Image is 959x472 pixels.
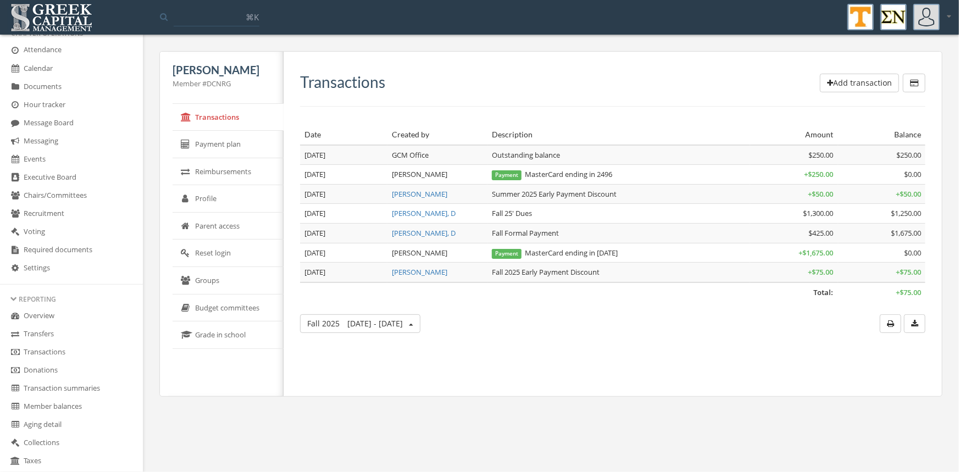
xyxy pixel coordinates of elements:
[173,63,259,76] span: [PERSON_NAME]
[300,282,838,302] td: Total:
[492,208,532,218] span: Fall 25' Dues
[891,208,921,218] span: $1,250.00
[246,12,259,23] span: ⌘K
[392,208,456,218] a: [PERSON_NAME], D
[492,249,522,259] span: Payment
[808,267,834,277] span: + $75.00
[300,145,387,165] td: [DATE]
[347,318,403,329] span: [DATE] - [DATE]
[809,228,834,238] span: $425.00
[173,321,284,349] a: Grade in school
[173,213,284,240] a: Parent access
[392,189,447,199] a: [PERSON_NAME]
[300,165,387,185] td: [DATE]
[896,287,921,297] span: + $75.00
[300,263,387,282] td: [DATE]
[803,208,834,218] span: $1,300.00
[891,228,921,238] span: $1,675.00
[799,248,834,258] span: + $1,675.00
[808,189,834,199] span: + $50.00
[173,267,284,295] a: Groups
[11,295,132,304] div: Reporting
[387,145,487,165] td: GCM Office
[492,228,559,238] span: Fall Formal Payment
[392,169,447,179] span: [PERSON_NAME]
[755,129,833,140] div: Amount
[904,169,921,179] span: $0.00
[173,295,284,322] a: Budget committees
[492,248,618,258] span: MasterCard ending in [DATE]
[173,131,284,158] a: Payment plan
[809,150,834,160] span: $250.00
[300,184,387,204] td: [DATE]
[392,267,447,277] a: [PERSON_NAME]
[207,79,231,88] span: DCNRG
[392,129,483,140] div: Created by
[307,318,403,329] span: Fall 2025
[820,74,899,92] button: Add transaction
[300,243,387,263] td: [DATE]
[896,150,921,160] span: $250.00
[492,129,746,140] div: Description
[173,158,284,186] a: Reimbursements
[392,228,456,238] a: [PERSON_NAME], D
[492,267,600,277] span: Fall 2025 Early Payment Discount
[904,248,921,258] span: $0.00
[300,224,387,243] td: [DATE]
[300,204,387,224] td: [DATE]
[492,170,522,180] span: Payment
[896,189,921,199] span: + $50.00
[173,185,284,213] a: Profile
[392,248,447,258] span: [PERSON_NAME]
[304,129,383,140] div: Date
[805,169,834,179] span: + $250.00
[896,267,921,277] span: + $75.00
[300,74,385,91] h3: Transactions
[487,145,750,165] td: Outstanding balance
[173,79,270,89] div: Member #
[492,169,612,179] span: MasterCard ending in 2496
[173,240,284,267] a: Reset login
[492,189,617,199] span: Summer 2025 Early Payment Discount
[842,129,921,140] div: Balance
[173,104,284,131] a: Transactions
[300,314,420,333] button: Fall 2025[DATE] - [DATE]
